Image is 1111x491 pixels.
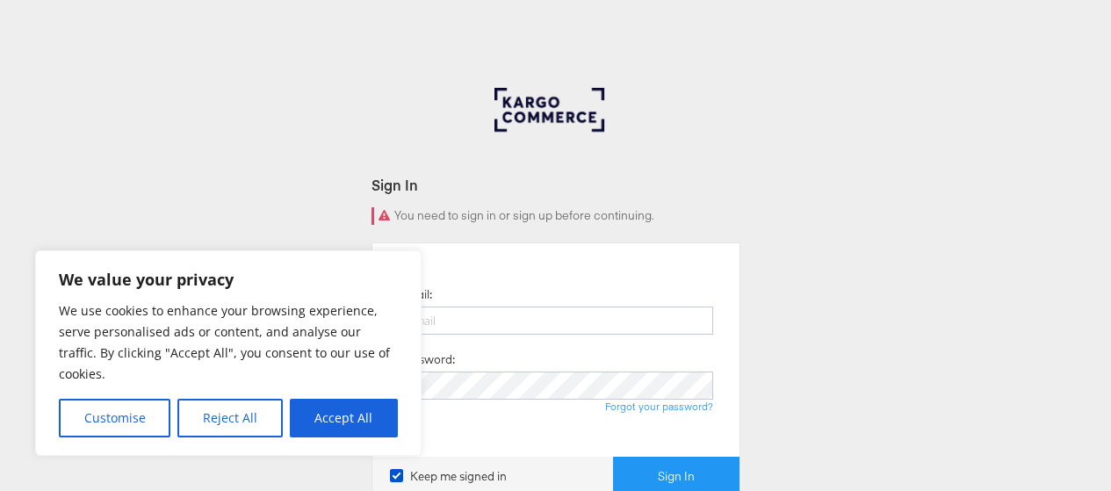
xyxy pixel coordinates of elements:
p: We use cookies to enhance your browsing experience, serve personalised ads or content, and analys... [59,300,398,385]
a: Forgot your password? [605,400,713,413]
label: Keep me signed in [390,468,507,485]
button: Accept All [290,399,398,437]
button: Reject All [177,399,282,437]
div: Sign In [372,175,740,195]
label: Password: [399,351,455,368]
input: Email [399,307,713,335]
p: We value your privacy [59,269,398,290]
div: We value your privacy [35,250,422,456]
button: Customise [59,399,170,437]
div: You need to sign in or sign up before continuing. [372,207,740,225]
